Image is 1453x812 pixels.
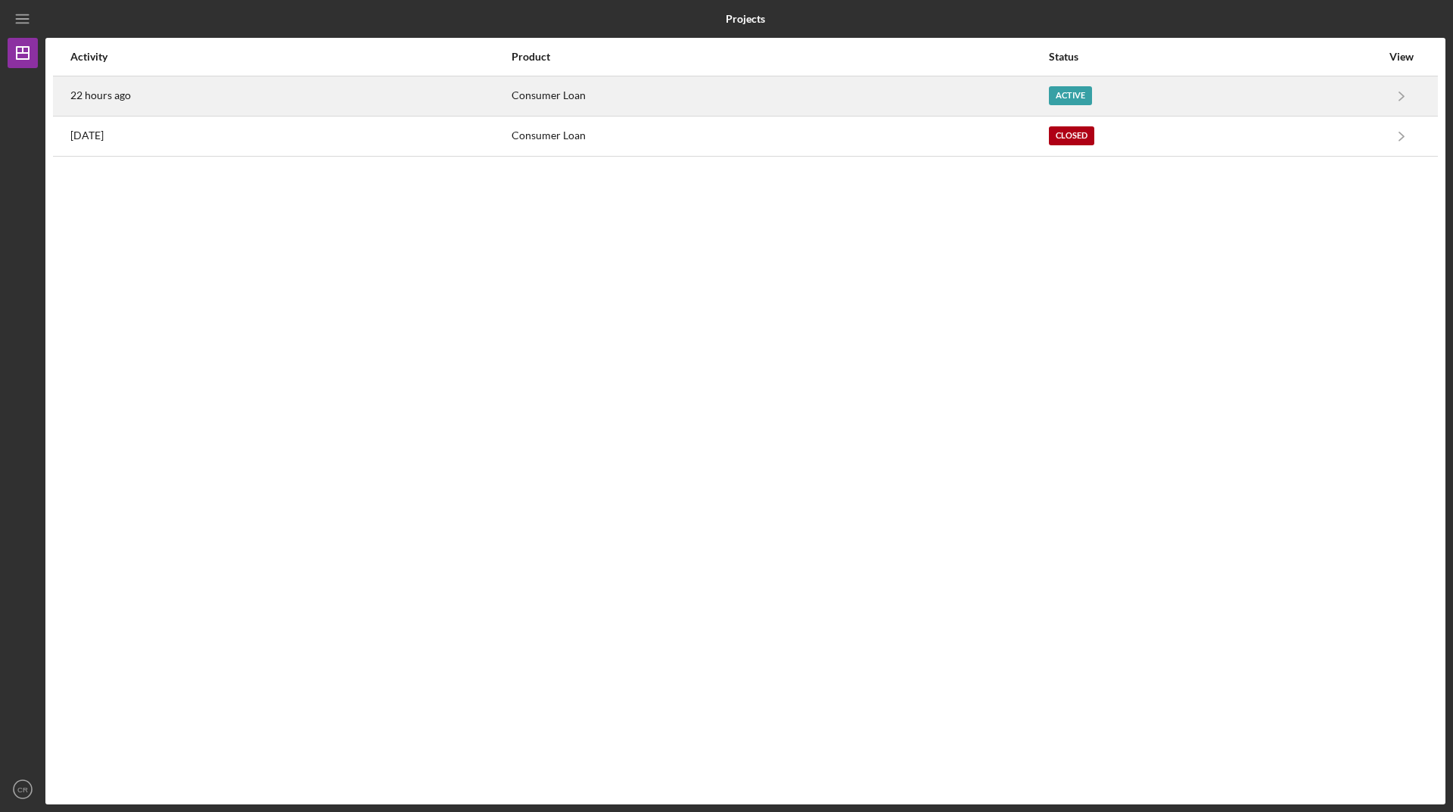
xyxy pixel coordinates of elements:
[1049,86,1092,105] div: Active
[512,51,1048,63] div: Product
[8,774,38,804] button: CR
[512,77,1048,115] div: Consumer Loan
[512,117,1048,155] div: Consumer Loan
[726,13,765,25] b: Projects
[70,89,131,101] time: 2025-08-11 22:07
[70,51,510,63] div: Activity
[70,129,104,142] time: 2025-07-30 22:28
[1049,126,1094,145] div: Closed
[1049,51,1381,63] div: Status
[1383,51,1420,63] div: View
[17,786,28,794] text: CR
